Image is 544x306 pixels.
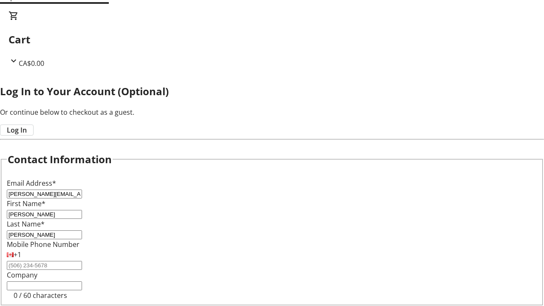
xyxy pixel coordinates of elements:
label: First Name* [7,199,45,208]
div: CartCA$0.00 [8,11,535,68]
label: Last Name* [7,219,45,229]
span: CA$0.00 [19,59,44,68]
label: Mobile Phone Number [7,240,79,249]
span: Log In [7,125,27,135]
tr-character-limit: 0 / 60 characters [14,291,67,300]
input: (506) 234-5678 [7,261,82,270]
h2: Cart [8,32,535,47]
label: Company [7,270,37,280]
h2: Contact Information [8,152,112,167]
label: Email Address* [7,178,56,188]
